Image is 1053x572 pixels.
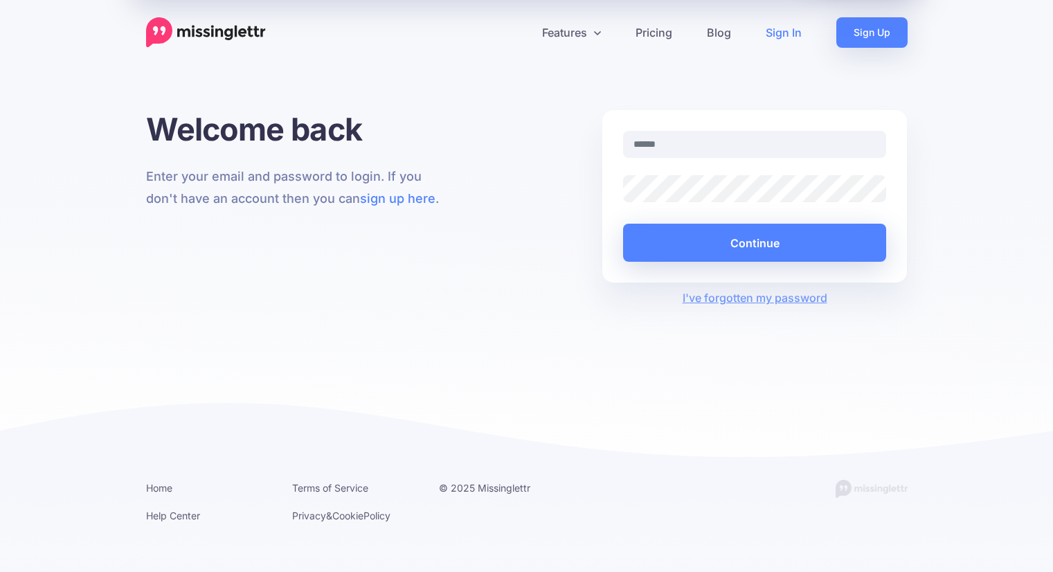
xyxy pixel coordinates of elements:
a: Privacy [292,510,326,521]
p: Enter your email and password to login. If you don't have an account then you can . [146,166,451,210]
a: sign up here [360,191,435,206]
a: Pricing [618,17,690,48]
a: Cookie [332,510,363,521]
a: I've forgotten my password [683,291,827,305]
li: © 2025 Missinglettr [439,479,565,497]
a: Home [146,482,172,494]
a: Features [525,17,618,48]
a: Help Center [146,510,200,521]
a: Terms of Service [292,482,368,494]
a: Blog [690,17,748,48]
li: & Policy [292,507,418,524]
a: Sign In [748,17,819,48]
a: Sign Up [836,17,908,48]
button: Continue [623,224,887,262]
h1: Welcome back [146,110,451,148]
